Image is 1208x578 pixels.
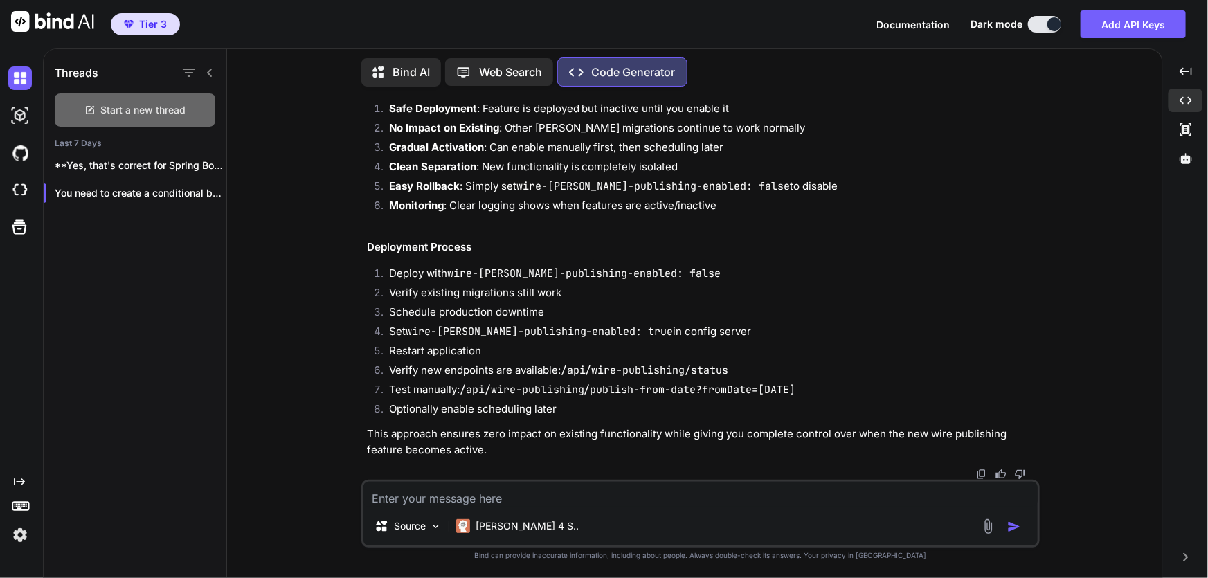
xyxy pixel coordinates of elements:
li: Test manually: [378,382,1037,401]
img: like [995,469,1007,480]
p: **Yes, that's correct for Spring Boot!**... [55,159,226,172]
li: Restart application [378,343,1037,363]
p: Web Search [479,64,542,80]
img: attachment [980,518,996,534]
img: premium [124,20,134,28]
img: Pick Models [430,521,442,532]
code: /api/wire-publishing/publish-from-date?fromDate=[DATE] [460,383,796,397]
p: You need to create a conditional bean re... [55,186,226,200]
li: : Feature is deployed but inactive until you enable it [378,101,1037,120]
p: Code Generator [592,64,676,80]
span: Documentation [876,19,950,30]
img: darkChat [8,66,32,90]
img: darkAi-studio [8,104,32,127]
strong: Clean Separation [389,160,476,173]
li: : Other [PERSON_NAME] migrations continue to work normally [378,120,1037,140]
li: : Simply set to disable [378,179,1037,198]
code: /api/wire-publishing/status [561,363,729,377]
span: Tier 3 [139,17,167,31]
button: premiumTier 3 [111,13,180,35]
li: : New functionality is completely isolated [378,159,1037,179]
img: Bind AI [11,11,94,32]
p: [PERSON_NAME] 4 S.. [476,519,579,533]
strong: Gradual Activation [389,141,484,154]
li: Optionally enable scheduling later [378,401,1037,421]
img: Claude 4 Sonnet [456,519,470,533]
li: : Can enable manually first, then scheduling later [378,140,1037,159]
code: wire-[PERSON_NAME]-publishing-enabled: true [406,325,674,338]
strong: Safe Deployment [389,102,477,115]
p: Bind can provide inaccurate information, including about people. Always double-check its answers.... [361,550,1040,561]
img: githubDark [8,141,32,165]
strong: Easy Rollback [389,179,460,192]
h2: Last 7 Days [44,138,226,149]
img: copy [976,469,987,480]
li: Deploy with [378,266,1037,285]
img: dislike [1015,469,1026,480]
strong: No Impact on Existing [389,121,499,134]
img: settings [8,523,32,547]
h2: Deployment Process [367,240,1037,255]
li: Verify existing migrations still work [378,285,1037,305]
li: Schedule production downtime [378,305,1037,324]
p: This approach ensures zero impact on existing functionality while giving you complete control ove... [367,426,1037,458]
button: Documentation [876,17,950,32]
span: Dark mode [971,17,1022,31]
p: Source [394,519,426,533]
code: wire-[PERSON_NAME]-publishing-enabled: false [447,267,721,280]
img: cloudideIcon [8,179,32,202]
p: Bind AI [393,64,430,80]
button: Add API Keys [1081,10,1186,38]
span: Start a new thread [101,103,186,117]
img: icon [1007,520,1021,534]
strong: Monitoring [389,199,444,212]
li: Verify new endpoints are available: [378,363,1037,382]
li: : Clear logging shows when features are active/inactive [378,198,1037,217]
h1: Threads [55,64,98,81]
code: wire-[PERSON_NAME]-publishing-enabled: false [516,179,791,193]
li: Set in config server [378,324,1037,343]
